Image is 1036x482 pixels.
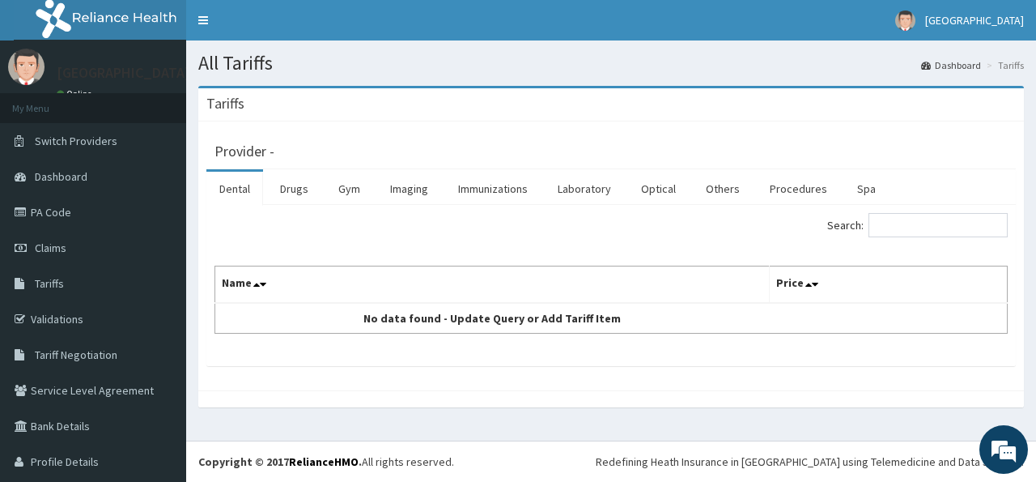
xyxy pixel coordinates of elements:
a: Imaging [377,172,441,206]
a: Immunizations [445,172,541,206]
img: User Image [8,49,45,85]
span: Switch Providers [35,134,117,148]
input: Search: [868,213,1008,237]
p: [GEOGRAPHIC_DATA] [57,66,190,80]
a: Gym [325,172,373,206]
th: Name [215,267,770,304]
footer: All rights reserved. [186,441,1036,482]
li: Tariffs [983,58,1024,72]
th: Price [770,267,1008,304]
a: Drugs [267,172,321,206]
span: Claims [35,241,66,255]
a: Spa [844,172,889,206]
span: Tariffs [35,276,64,291]
a: Dental [206,172,263,206]
td: No data found - Update Query or Add Tariff Item [215,303,770,334]
span: [GEOGRAPHIC_DATA] [925,13,1024,28]
a: Optical [628,172,689,206]
a: Laboratory [545,172,624,206]
h1: All Tariffs [198,53,1024,74]
label: Search: [827,213,1008,237]
h3: Tariffs [206,96,244,111]
a: Procedures [757,172,840,206]
a: Online [57,88,96,100]
img: User Image [895,11,915,31]
a: Dashboard [921,58,981,72]
span: Tariff Negotiation [35,348,117,362]
div: Redefining Heath Insurance in [GEOGRAPHIC_DATA] using Telemedicine and Data Science! [596,454,1024,470]
h3: Provider - [214,144,274,159]
span: Dashboard [35,169,87,184]
a: RelianceHMO [289,454,359,469]
a: Others [693,172,753,206]
strong: Copyright © 2017 . [198,454,362,469]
